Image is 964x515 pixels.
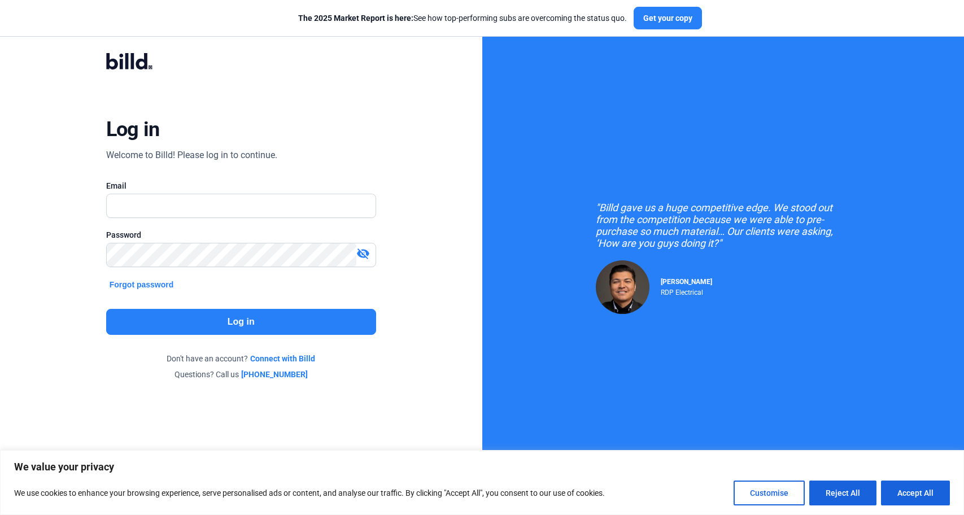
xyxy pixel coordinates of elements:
div: Email [106,180,376,191]
a: Connect with Billd [250,353,315,364]
div: RDP Electrical [661,286,712,296]
div: Welcome to Billd! Please log in to continue. [106,149,277,162]
button: Reject All [809,481,876,505]
div: Questions? Call us [106,369,376,380]
div: See how top-performing subs are overcoming the status quo. [298,12,627,24]
button: Customise [734,481,805,505]
button: Accept All [881,481,950,505]
span: The 2025 Market Report is here: [298,14,413,23]
button: Forgot password [106,278,177,291]
div: "Billd gave us a huge competitive edge. We stood out from the competition because we were able to... [596,202,850,249]
div: Don't have an account? [106,353,376,364]
mat-icon: visibility_off [356,247,370,260]
a: [PHONE_NUMBER] [241,369,308,380]
p: We value your privacy [14,460,950,474]
div: Log in [106,117,160,142]
p: We use cookies to enhance your browsing experience, serve personalised ads or content, and analys... [14,486,605,500]
img: Raul Pacheco [596,260,649,314]
span: [PERSON_NAME] [661,278,712,286]
button: Log in [106,309,376,335]
div: Password [106,229,376,241]
button: Get your copy [634,7,702,29]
